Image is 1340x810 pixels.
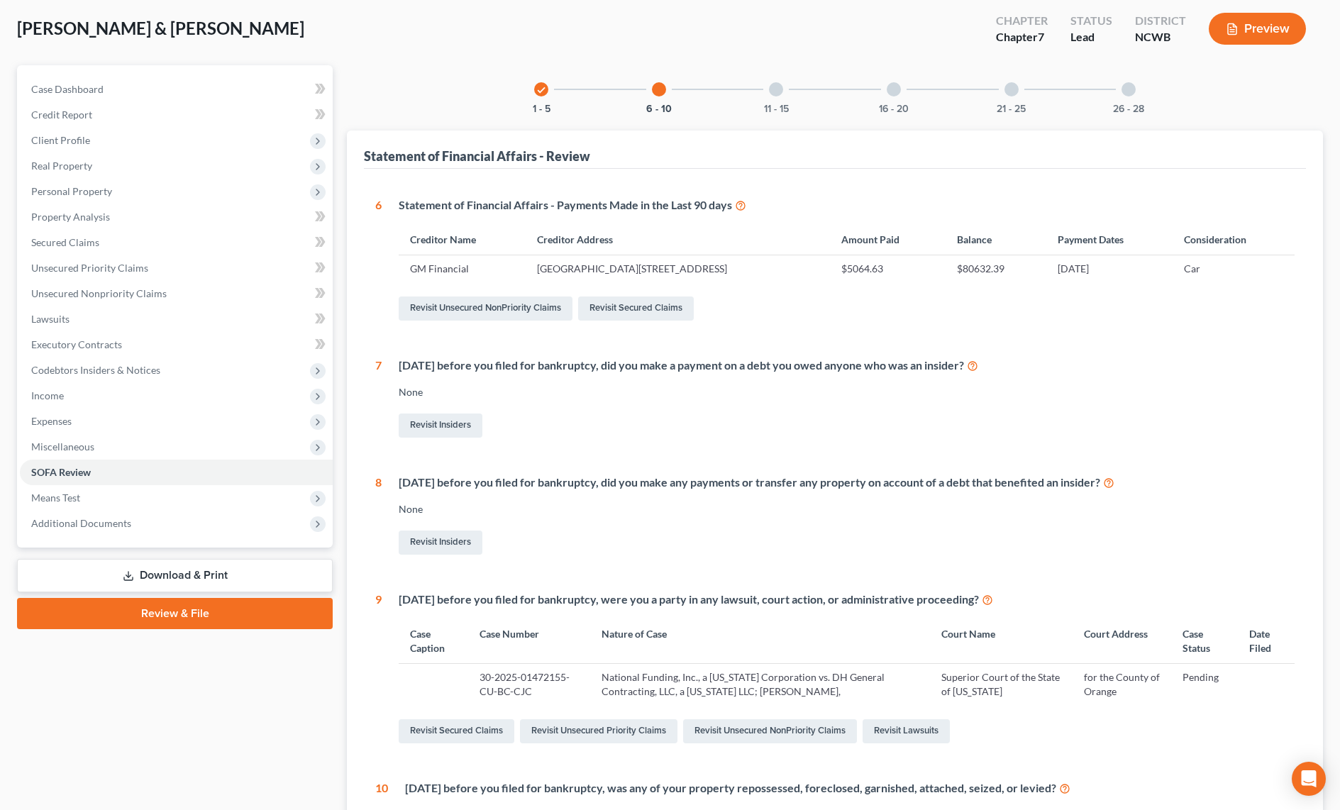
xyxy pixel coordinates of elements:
[31,389,64,401] span: Income
[536,85,546,95] i: check
[1070,13,1112,29] div: Status
[1070,29,1112,45] div: Lead
[399,475,1295,491] div: [DATE] before you filed for bankruptcy, did you make any payments or transfer any property on acc...
[590,664,930,705] td: National Funding, Inc., a [US_STATE] Corporation vs. DH General Contracting, LLC, a [US_STATE] LL...
[1135,13,1186,29] div: District
[20,306,333,332] a: Lawsuits
[399,357,1295,374] div: [DATE] before you filed for bankruptcy, did you make a payment on a debt you owed anyone who was ...
[31,364,160,376] span: Codebtors Insiders & Notices
[930,664,1073,705] td: Superior Court of the State of [US_STATE]
[31,262,148,274] span: Unsecured Priority Claims
[375,475,382,557] div: 8
[399,719,514,743] a: Revisit Secured Claims
[996,29,1048,45] div: Chapter
[399,255,526,282] td: GM Financial
[399,592,1295,608] div: [DATE] before you filed for bankruptcy, were you a party in any lawsuit, court action, or adminis...
[31,492,80,504] span: Means Test
[31,211,110,223] span: Property Analysis
[1135,29,1186,45] div: NCWB
[863,719,950,743] a: Revisit Lawsuits
[20,460,333,485] a: SOFA Review
[1292,762,1326,796] div: Open Intercom Messenger
[399,414,482,438] a: Revisit Insiders
[533,104,550,114] button: 1 - 5
[1173,225,1295,255] th: Consideration
[375,197,382,323] div: 6
[31,517,131,529] span: Additional Documents
[17,559,333,592] a: Download & Print
[399,197,1295,213] div: Statement of Financial Affairs - Payments Made in the Last 90 days
[1046,255,1173,282] td: [DATE]
[879,104,909,114] button: 16 - 20
[764,104,789,114] button: 11 - 15
[1038,30,1044,43] span: 7
[405,780,1295,797] div: [DATE] before you filed for bankruptcy, was any of your property repossessed, foreclosed, garnish...
[399,385,1295,399] div: None
[1171,618,1238,663] th: Case Status
[31,440,94,453] span: Miscellaneous
[31,134,90,146] span: Client Profile
[1171,664,1238,705] td: Pending
[31,415,72,427] span: Expenses
[31,160,92,172] span: Real Property
[399,618,468,663] th: Case Caption
[830,225,946,255] th: Amount Paid
[468,618,589,663] th: Case Number
[996,13,1048,29] div: Chapter
[590,618,930,663] th: Nature of Case
[946,225,1046,255] th: Balance
[578,296,694,321] a: Revisit Secured Claims
[997,104,1026,114] button: 21 - 25
[20,255,333,281] a: Unsecured Priority Claims
[526,225,830,255] th: Creditor Address
[31,83,104,95] span: Case Dashboard
[17,18,304,38] span: [PERSON_NAME] & [PERSON_NAME]
[1073,664,1171,705] td: for the County of Orange
[31,109,92,121] span: Credit Report
[375,357,382,440] div: 7
[930,618,1073,663] th: Court Name
[20,230,333,255] a: Secured Claims
[1046,225,1173,255] th: Payment Dates
[31,466,91,478] span: SOFA Review
[31,236,99,248] span: Secured Claims
[20,332,333,357] a: Executory Contracts
[20,281,333,306] a: Unsecured Nonpriority Claims
[520,719,677,743] a: Revisit Unsecured Priority Claims
[1238,618,1295,663] th: Date Filed
[683,719,857,743] a: Revisit Unsecured NonPriority Claims
[1209,13,1306,45] button: Preview
[399,502,1295,516] div: None
[468,664,589,705] td: 30-2025-01472155-CU-BC-CJC
[830,255,946,282] td: $5064.63
[364,148,590,165] div: Statement of Financial Affairs - Review
[20,77,333,102] a: Case Dashboard
[20,102,333,128] a: Credit Report
[399,531,482,555] a: Revisit Insiders
[1173,255,1295,282] td: Car
[399,296,572,321] a: Revisit Unsecured NonPriority Claims
[526,255,830,282] td: [GEOGRAPHIC_DATA][STREET_ADDRESS]
[1113,104,1144,114] button: 26 - 28
[1073,618,1171,663] th: Court Address
[31,185,112,197] span: Personal Property
[17,598,333,629] a: Review & File
[31,287,167,299] span: Unsecured Nonpriority Claims
[31,313,70,325] span: Lawsuits
[399,225,526,255] th: Creditor Name
[946,255,1046,282] td: $80632.39
[31,338,122,350] span: Executory Contracts
[646,104,672,114] button: 6 - 10
[20,204,333,230] a: Property Analysis
[375,592,382,746] div: 9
